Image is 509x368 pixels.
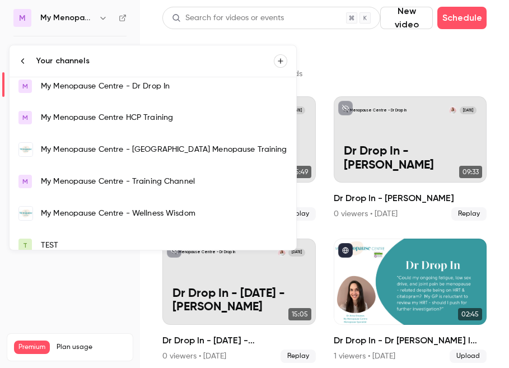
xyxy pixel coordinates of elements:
span: M [22,81,28,91]
img: My Menopause Centre - Indonesia Menopause Training [19,143,32,156]
span: M [22,176,28,187]
img: My Menopause Centre - Wellness Wisdom [19,207,32,220]
div: Your channels [36,55,274,67]
div: My Menopause Centre - Wellness Wisdom [41,208,287,219]
div: My Menopause Centre HCP Training [41,112,287,123]
div: My Menopause Centre - Training Channel [41,176,287,187]
div: TEST [41,240,287,251]
div: My Menopause Centre - Dr Drop In [41,81,287,92]
div: My Menopause Centre - [GEOGRAPHIC_DATA] Menopause Training [41,144,287,155]
span: T [23,240,27,250]
span: M [22,113,28,123]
